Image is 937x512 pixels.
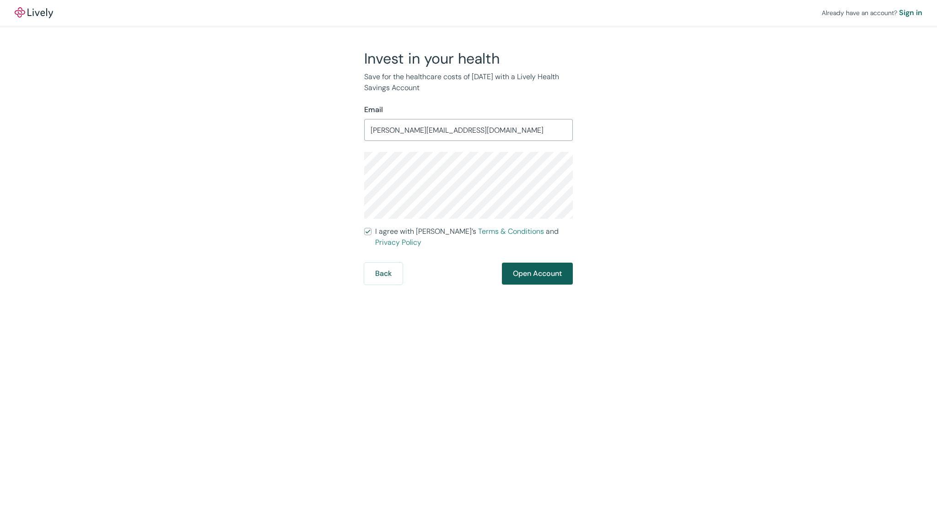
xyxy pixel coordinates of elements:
[364,263,403,285] button: Back
[15,7,53,18] img: Lively
[478,226,544,236] a: Terms & Conditions
[364,104,383,115] label: Email
[899,7,922,18] a: Sign in
[375,237,421,247] a: Privacy Policy
[375,226,573,248] span: I agree with [PERSON_NAME]’s and
[364,71,573,93] p: Save for the healthcare costs of [DATE] with a Lively Health Savings Account
[15,7,53,18] a: LivelyLively
[364,49,573,68] h2: Invest in your health
[822,7,922,18] div: Already have an account?
[502,263,573,285] button: Open Account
